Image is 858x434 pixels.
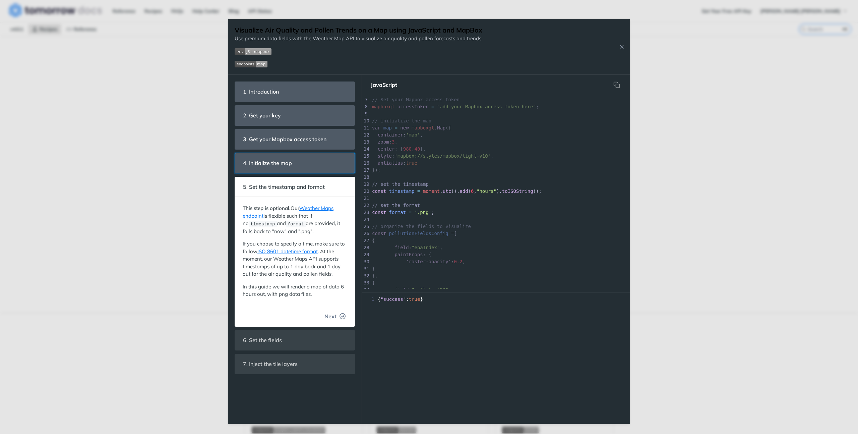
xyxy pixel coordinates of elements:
[362,139,369,146] div: 13
[362,244,369,251] div: 28
[383,125,392,130] span: map
[238,358,302,371] span: 7. Inject the tile layers
[389,231,448,236] span: pollutionFieldsConfig
[394,245,409,250] span: field
[468,188,471,194] span: (
[372,245,443,250] span: : ,
[235,25,482,35] h1: Visualize Air Quality and Pollen Trends on a Map using JavaScript and MapBox
[362,188,369,195] div: 20
[235,35,482,43] p: Use premium data fields with the Weather Map API to visualize air quality and pollen forecasts an...
[238,180,329,194] span: 5. Set the timestamp and format
[372,167,380,173] span: });
[243,205,291,211] strong: This step is optional.
[412,125,434,130] span: mapboxgl
[238,157,297,170] span: 4. Initialize the map
[362,195,369,202] div: 21
[372,104,539,109] span: . ;
[362,124,369,131] div: 11
[235,129,355,150] section: 3. Get your Mapbox access token
[235,354,355,374] section: 7. Inject the tile layers
[412,245,440,250] span: "epaIndex"
[362,153,369,160] div: 15
[414,210,431,215] span: '.png'
[372,280,375,285] span: {
[372,132,423,138] span: : ,
[397,104,429,109] span: accessToken
[409,296,420,302] span: true
[414,146,420,152] span: 40
[372,146,426,152] span: : [ , ],
[362,110,369,117] div: 9
[454,259,462,264] span: 0.2
[392,139,394,145] span: 3
[250,221,275,226] span: timestamp
[362,216,369,223] div: 24
[400,125,409,130] span: new
[243,205,333,219] a: Weather Maps endpoint
[235,177,355,327] section: 5. Set the timestamp and formatThis step is optional.OurWeather Maps endpointis flexible such tha...
[451,231,454,236] span: =
[362,265,369,272] div: 31
[378,132,403,138] span: container
[394,153,491,159] span: 'mapbox://styles/mapbox/light-v10'
[362,131,369,139] div: 12
[372,273,378,278] span: },
[372,139,397,145] span: : ,
[362,167,369,174] div: 17
[459,188,468,194] span: add
[372,259,465,264] span: : ,
[372,238,375,243] span: {
[243,240,347,278] p: If you choose to specify a time, make sure to follow . At the moment, our Weather Maps API suppor...
[372,224,471,229] span: // organize the fields to visualize
[235,48,271,55] img: env
[362,296,376,303] span: 1
[243,205,347,235] p: Our is flexible such that if no and are provided, it falls back to "now" and ".png".
[238,109,286,122] span: 2. Get your key
[613,82,620,88] svg: hidden
[362,223,369,230] div: 25
[378,139,389,145] span: zoom
[610,78,623,92] button: Copy
[378,153,392,159] span: style
[403,146,412,152] span: 980
[362,117,369,124] div: 10
[372,188,386,194] span: const
[372,231,386,236] span: const
[362,202,369,209] div: 22
[235,153,355,173] section: 4. Initialize the map
[406,160,417,166] span: true
[471,188,474,194] span: 6
[372,125,380,130] span: var
[362,237,369,244] div: 27
[378,146,395,152] span: center
[362,146,369,153] div: 14
[389,210,406,215] span: format
[243,283,347,298] p: In this guide we will render a map of data 6 hours out, with png data files.
[324,312,336,320] span: Next
[406,259,451,264] span: 'raster-opacity'
[362,296,630,303] div: { : }
[451,188,459,194] span: ().
[288,221,304,226] span: format
[372,160,417,166] span: :
[409,210,412,215] span: =
[394,125,397,130] span: =
[372,125,451,130] span: . ({
[406,132,420,138] span: 'map'
[235,60,482,68] span: Expand image
[235,82,355,102] section: 1. Introduction
[372,210,386,215] span: const
[372,104,394,109] span: mapboxgl
[362,251,369,258] div: 29
[235,330,355,350] section: 6. Set the fields
[372,153,494,159] span: : ,
[423,188,440,194] span: moment
[440,188,442,194] span: .
[319,310,351,323] button: Next
[389,188,415,194] span: timestamp
[378,160,403,166] span: antialias
[372,118,431,123] span: // initialize the map
[235,61,267,67] img: endpoint
[372,181,429,187] span: // set the timestamp
[362,286,369,293] div: 34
